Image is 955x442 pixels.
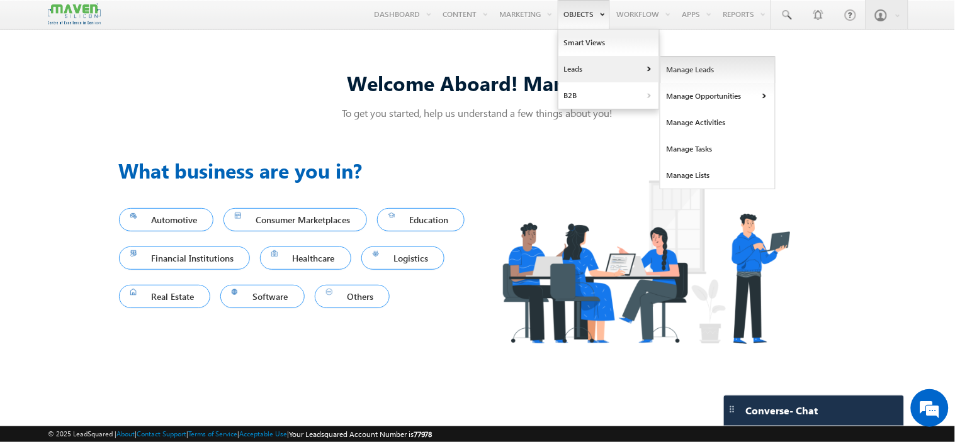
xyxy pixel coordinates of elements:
[137,429,186,438] a: Contact Support
[48,3,101,25] img: Custom Logo
[232,288,293,305] span: Software
[116,429,135,438] a: About
[558,30,659,56] a: Smart Views
[130,288,200,305] span: Real Estate
[660,136,776,162] a: Manage Tasks
[414,429,432,439] span: 77978
[558,82,659,109] a: B2B
[660,83,776,109] a: Manage Opportunities
[326,288,379,305] span: Others
[119,155,478,185] h3: What business are you in?
[660,162,776,189] a: Manage Lists
[235,211,356,228] span: Consumer Marketplaces
[271,250,340,267] span: Healthcare
[388,211,454,228] span: Education
[373,250,434,267] span: Logistics
[130,211,203,228] span: Automotive
[188,429,237,438] a: Terms of Service
[48,428,432,440] span: © 2025 LeadSquared | | | | |
[239,429,287,438] a: Acceptable Use
[660,109,776,136] a: Manage Activities
[289,429,432,439] span: Your Leadsquared Account Number is
[746,405,818,416] span: Converse - Chat
[660,57,776,83] a: Manage Leads
[727,404,737,414] img: carter-drag
[130,250,239,267] span: Financial Institutions
[558,56,659,82] a: Leads
[119,106,837,119] p: To get you started, help us understand a few things about you!
[119,69,837,96] div: Welcome Aboard! Manager
[478,155,814,368] img: Industry.png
